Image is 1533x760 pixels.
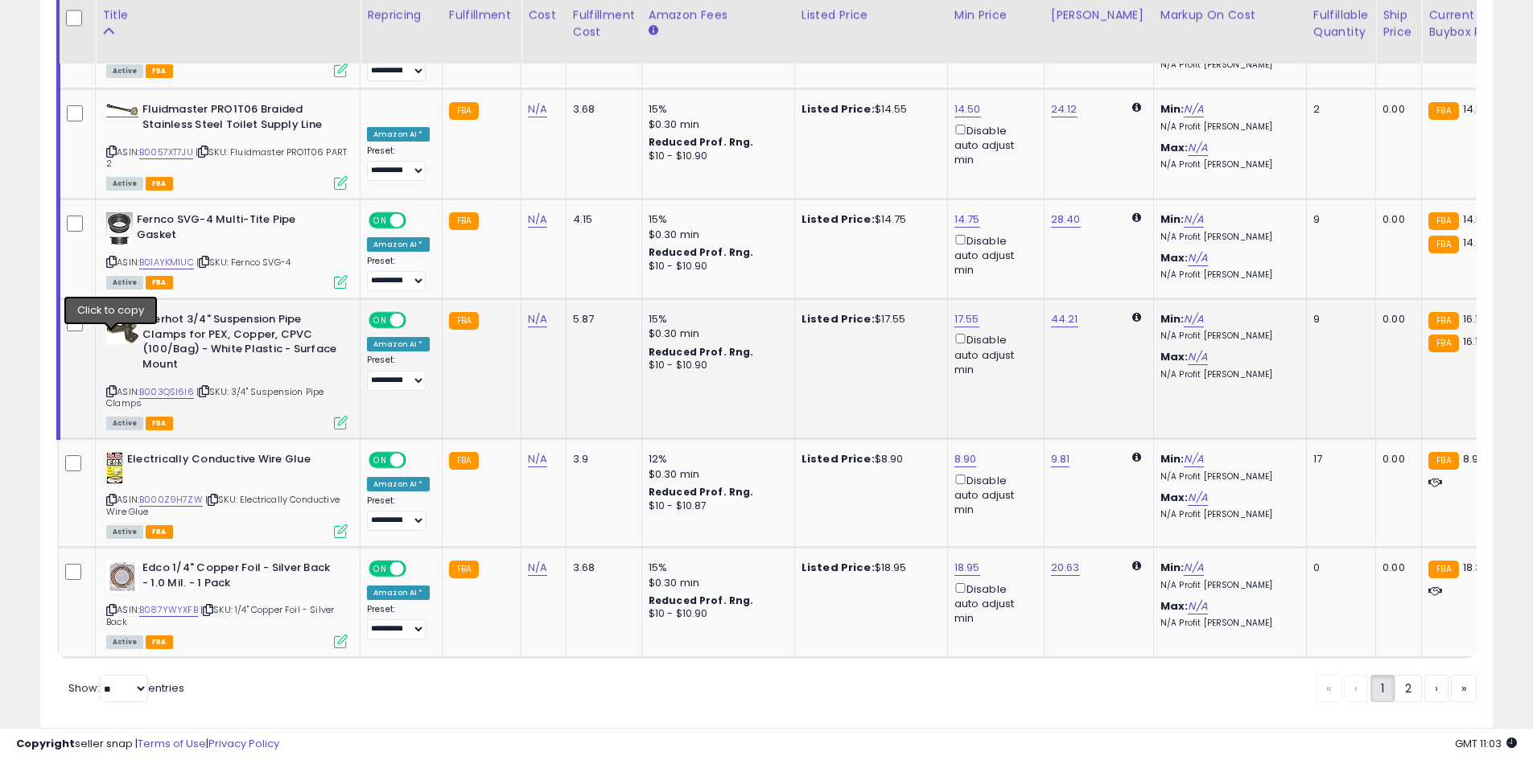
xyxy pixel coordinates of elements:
b: Max: [1160,490,1189,505]
div: $10 - $10.90 [649,359,782,372]
small: FBA [1428,212,1458,230]
b: Listed Price: [802,560,875,575]
b: Reduced Prof. Rng. [649,485,754,499]
p: N/A Profit [PERSON_NAME] [1160,159,1294,170]
a: Privacy Policy [208,736,279,751]
span: FBA [146,177,173,191]
a: B000Z9H7ZW [139,493,203,507]
a: N/A [1184,101,1203,117]
a: N/A [1184,311,1203,327]
span: ON [370,454,390,467]
div: 12% [649,452,782,466]
div: 0.00 [1383,312,1409,327]
div: Fulfillable Quantity [1313,6,1369,40]
small: FBA [449,212,479,230]
div: Preset: [367,604,430,640]
span: Show: entries [68,680,184,696]
a: N/A [1188,598,1207,614]
div: 15% [649,561,782,575]
img: 515qUqdqffL._SL40_.jpg [106,452,123,484]
b: Fernco SVG-4 Multi-Tite Pipe Gasket [137,212,332,246]
div: Fulfillment [449,6,514,23]
a: N/A [1188,349,1207,365]
div: Disable auto adjust min [954,580,1032,626]
div: Cost [528,6,559,23]
span: | SKU: Electrically Conductive Wire Glue [106,493,340,517]
div: 0.00 [1383,561,1409,575]
div: 3.9 [573,452,629,466]
a: N/A [1188,250,1207,266]
div: Repricing [367,6,435,23]
div: $10 - $10.87 [649,499,782,513]
span: 14.55 [1463,101,1490,117]
span: FBA [146,276,173,290]
span: OFF [404,314,430,327]
div: Amazon AI * [367,477,430,491]
span: | SKU: 1/4" Copper Foil - Silver Back [106,603,334,627]
a: 1 [1370,675,1395,702]
small: FBA [1428,335,1458,352]
div: $0.30 min [649,228,782,242]
b: Listed Price: [802,311,875,327]
div: 0.00 [1383,212,1409,227]
span: All listings currently available for purchase on Amazon [106,276,143,290]
span: ON [370,314,390,327]
small: FBA [449,452,479,470]
small: FBA [1428,561,1458,578]
span: OFF [404,562,430,576]
div: Fulfillment Cost [573,6,635,40]
div: $0.30 min [649,327,782,341]
span: 16.1 [1463,311,1479,327]
b: Max: [1160,140,1189,155]
span: All listings currently available for purchase on Amazon [106,64,143,78]
img: 41HA-6W4QSL._SL40_.jpg [106,561,138,593]
div: Amazon AI * [367,585,430,600]
div: Amazon Fees [649,6,788,23]
p: N/A Profit [PERSON_NAME] [1160,369,1294,380]
div: Ship Price [1383,6,1415,40]
b: Reduced Prof. Rng. [649,135,754,149]
b: Everhot 3/4" Suspension Pipe Clamps for PEX, Copper, CPVC (100/Bag) - White Plastic - Surface Mount [142,312,338,376]
span: » [1461,680,1466,696]
div: Disable auto adjust min [954,471,1032,518]
a: N/A [528,451,547,467]
div: Amazon AI * [367,337,430,351]
div: 15% [649,212,782,227]
div: $10 - $10.90 [649,150,782,163]
span: FBA [146,64,173,78]
small: FBA [1428,312,1458,330]
div: ASIN: [106,561,348,647]
div: Title [102,6,353,23]
small: FBA [1428,452,1458,470]
b: Min: [1160,101,1185,117]
p: N/A Profit [PERSON_NAME] [1160,331,1294,342]
small: FBA [449,561,479,578]
div: 0 [1313,561,1363,575]
span: OFF [404,214,430,228]
small: FBA [449,312,479,330]
div: $14.75 [802,212,935,227]
a: 44.21 [1051,311,1078,327]
div: Disable auto adjust min [954,232,1032,278]
a: N/A [528,560,547,576]
b: Listed Price: [802,101,875,117]
div: Preset: [367,146,430,182]
img: 31soCvzJYRL._SL40_.jpg [106,312,138,344]
div: $0.30 min [649,576,782,590]
div: $10 - $10.90 [649,260,782,273]
div: $18.95 [802,561,935,575]
span: ON [370,562,390,576]
div: Disable auto adjust min [954,121,1032,168]
div: 3.68 [573,102,629,117]
div: Current Buybox Price [1428,6,1511,40]
div: 5.87 [573,312,629,327]
div: 4.15 [573,212,629,227]
b: Reduced Prof. Rng. [649,245,754,259]
div: $0.30 min [649,117,782,132]
p: N/A Profit [PERSON_NAME] [1160,580,1294,591]
p: N/A Profit [PERSON_NAME] [1160,471,1294,483]
div: 9 [1313,312,1363,327]
strong: Copyright [16,736,75,751]
div: $17.55 [802,312,935,327]
a: N/A [1184,212,1203,228]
